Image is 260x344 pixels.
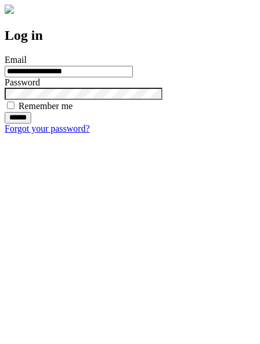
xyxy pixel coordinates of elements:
label: Remember me [18,101,73,111]
a: Forgot your password? [5,124,90,133]
label: Email [5,55,27,65]
h2: Log in [5,28,255,43]
label: Password [5,77,40,87]
img: logo-4e3dc11c47720685a147b03b5a06dd966a58ff35d612b21f08c02c0306f2b779.png [5,5,14,14]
